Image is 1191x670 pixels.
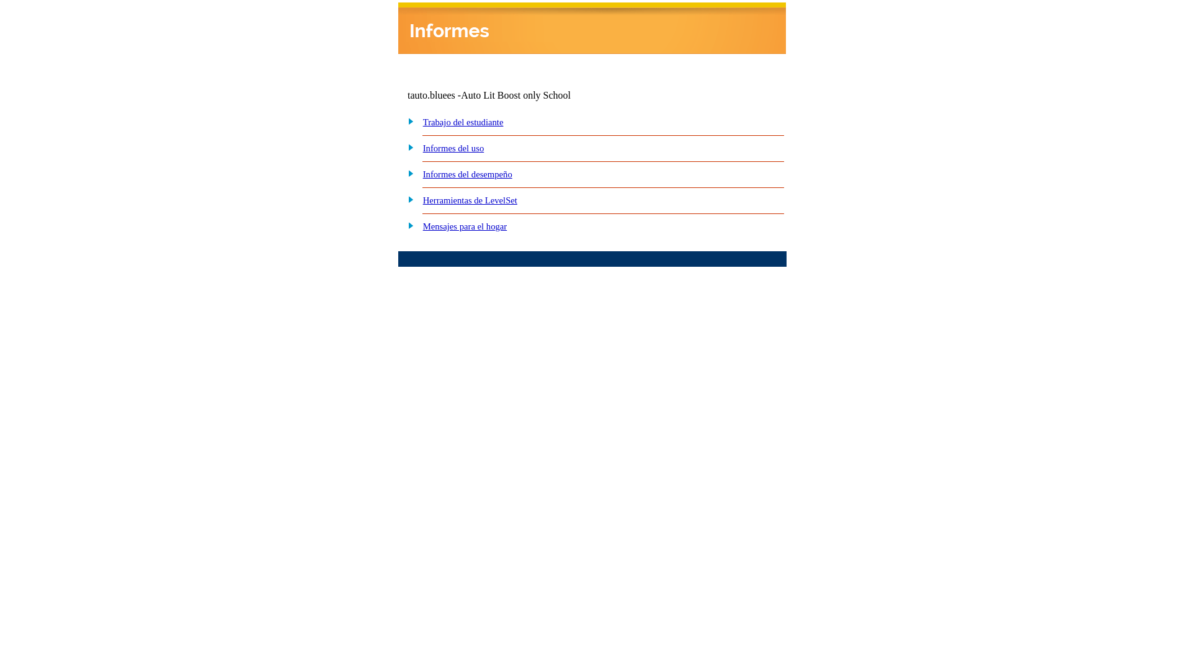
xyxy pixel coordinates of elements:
a: Informes del uso [423,143,484,153]
img: plus.gif [401,167,414,179]
a: Informes del desempeño [423,169,512,179]
img: plus.gif [401,220,414,231]
a: Trabajo del estudiante [423,117,504,127]
img: plus.gif [401,115,414,127]
nobr: Auto Lit Boost only School [461,90,571,100]
a: Mensajes para el hogar [423,221,507,231]
a: Herramientas de LevelSet [423,195,517,205]
img: plus.gif [401,194,414,205]
img: header [398,2,786,54]
img: plus.gif [401,141,414,153]
td: tauto.bluees - [408,90,636,101]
